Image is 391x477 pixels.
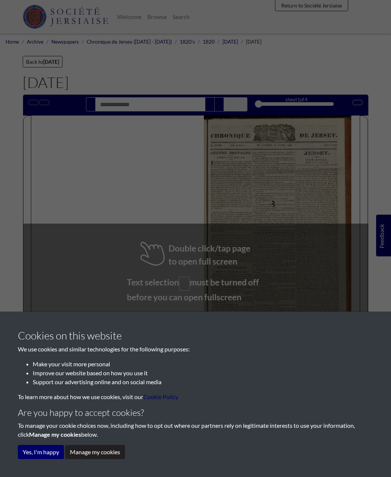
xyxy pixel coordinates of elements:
[18,345,373,354] p: We use cookies and similar technologies for the following purposes:
[33,378,373,386] li: Support our advertising online and on social media
[143,393,178,400] a: learn more about cookies
[33,369,373,378] li: Improve our website based on how you use it
[65,445,125,459] button: Manage my cookies
[18,329,373,342] h3: Cookies on this website
[33,360,373,369] li: Make your visit more personal
[18,421,373,439] p: To manage your cookie choices now, including how to opt out where our partners rely on legitimate...
[18,392,373,401] p: To learn more about how we use cookies, visit our
[18,407,373,418] h4: Are you happy to accept cookies?
[29,431,81,438] strong: Manage my cookies
[18,445,64,459] button: Yes, I'm happy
